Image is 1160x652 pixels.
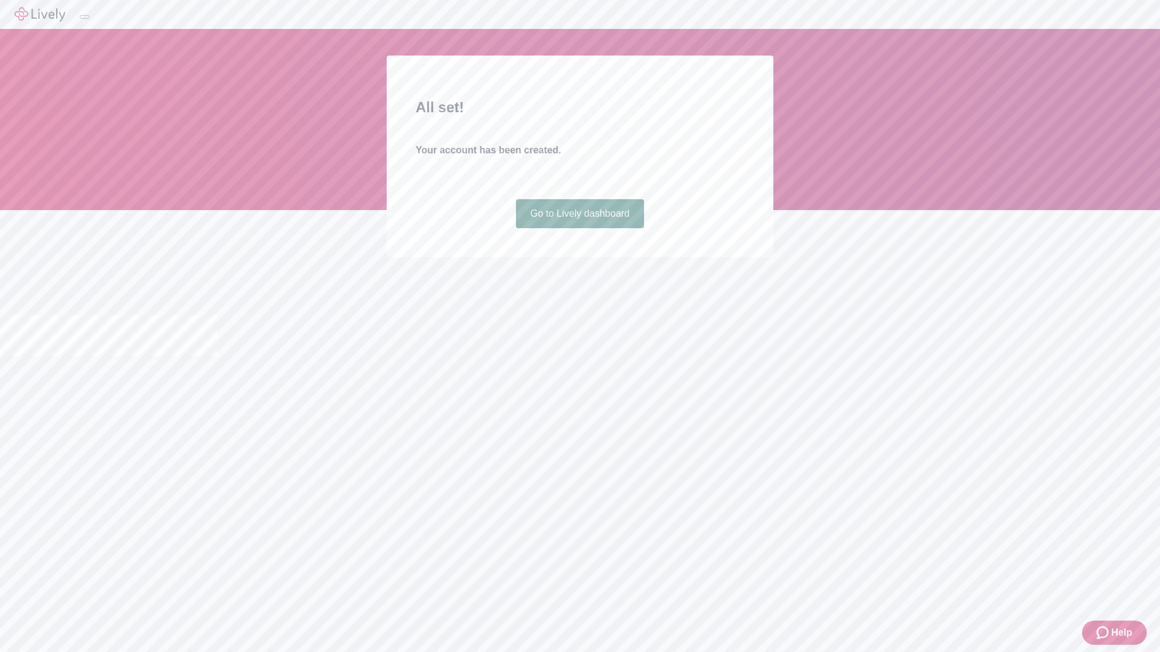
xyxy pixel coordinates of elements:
[1082,621,1147,645] button: Zendesk support iconHelp
[416,97,744,118] h2: All set!
[516,199,645,228] a: Go to Lively dashboard
[14,7,65,22] img: Lively
[1097,625,1111,640] svg: Zendesk support icon
[80,15,89,19] button: Log out
[1111,625,1132,640] span: Help
[416,143,744,158] h4: Your account has been created.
